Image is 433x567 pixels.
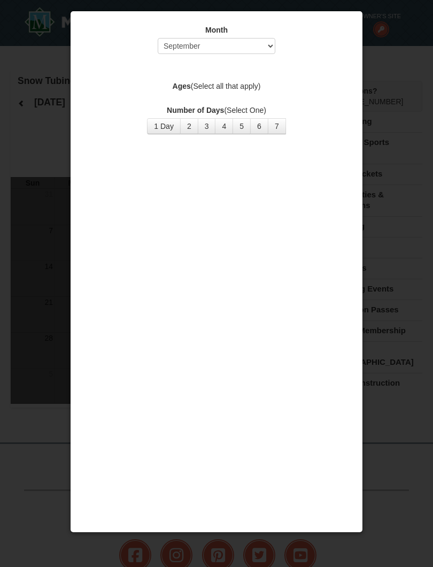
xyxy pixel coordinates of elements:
[268,118,286,134] button: 7
[167,106,224,114] strong: Number of Days
[198,118,216,134] button: 3
[147,118,181,134] button: 1 Day
[205,26,228,34] strong: Month
[250,118,268,134] button: 6
[173,82,191,90] strong: Ages
[215,118,233,134] button: 4
[233,118,251,134] button: 5
[180,118,198,134] button: 2
[84,81,350,91] label: (Select all that apply)
[84,105,350,116] label: (Select One)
